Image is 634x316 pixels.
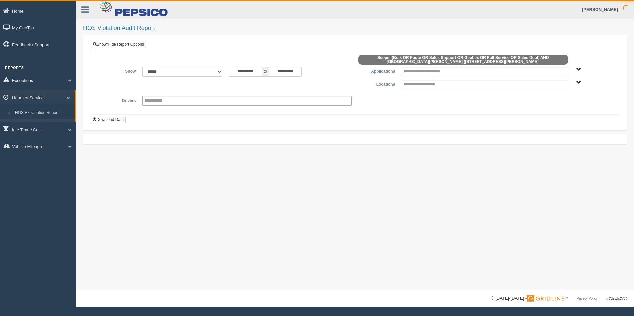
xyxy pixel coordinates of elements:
[96,96,139,104] label: Drivers
[12,107,75,119] a: HOS Explanation Reports
[606,297,627,300] span: v. 2025.5.2764
[355,67,398,75] label: Applications
[91,116,126,123] button: Download Data
[355,80,398,88] label: Locations
[12,119,75,131] a: HOS Violation Audit Reports
[91,41,146,48] a: Show/Hide Report Options
[491,295,627,302] div: © [DATE]-[DATE] - ™
[577,297,597,300] a: Privacy Policy
[96,67,139,75] label: Show
[358,55,568,65] span: Scope: (Bulk OR Route OR Sales Support OR Geobox OR Full Service OR Sales Dept) AND [GEOGRAPHIC_D...
[527,295,564,302] img: Gridline
[262,67,269,77] span: to
[83,25,627,32] h2: HOS Violation Audit Report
